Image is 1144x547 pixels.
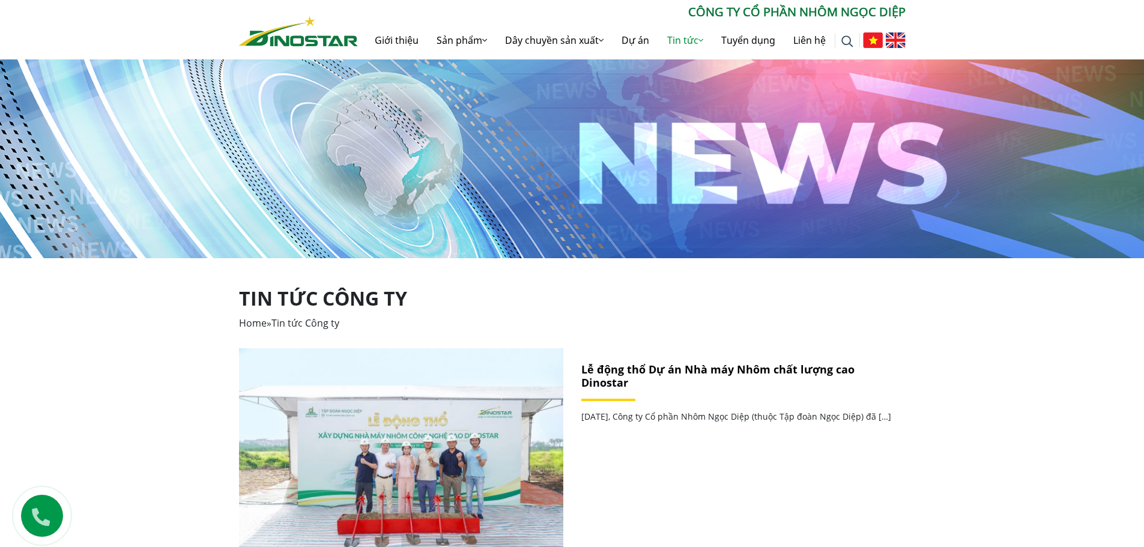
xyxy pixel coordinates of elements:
[712,21,784,59] a: Tuyển dụng
[863,32,883,48] img: Tiếng Việt
[271,316,339,330] span: Tin tức Công ty
[366,21,428,59] a: Giới thiệu
[886,32,906,48] img: English
[784,21,835,59] a: Liên hệ
[239,316,339,330] span: »
[358,3,906,21] p: CÔNG TY CỔ PHẦN NHÔM NGỌC DIỆP
[841,35,853,47] img: search
[428,21,496,59] a: Sản phẩm
[581,410,894,423] p: [DATE], Công ty Cổ phần Nhôm Ngọc Diệp (thuộc Tập đoàn Ngọc Diệp) đã […]
[581,362,855,390] a: Lễ động thổ Dự án Nhà máy Nhôm chất lượng cao Dinostar
[239,316,267,330] a: Home
[239,287,906,310] h1: Tin tức Công ty
[496,21,613,59] a: Dây chuyền sản xuất
[613,21,658,59] a: Dự án
[658,21,712,59] a: Tin tức
[239,16,358,46] img: Nhôm Dinostar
